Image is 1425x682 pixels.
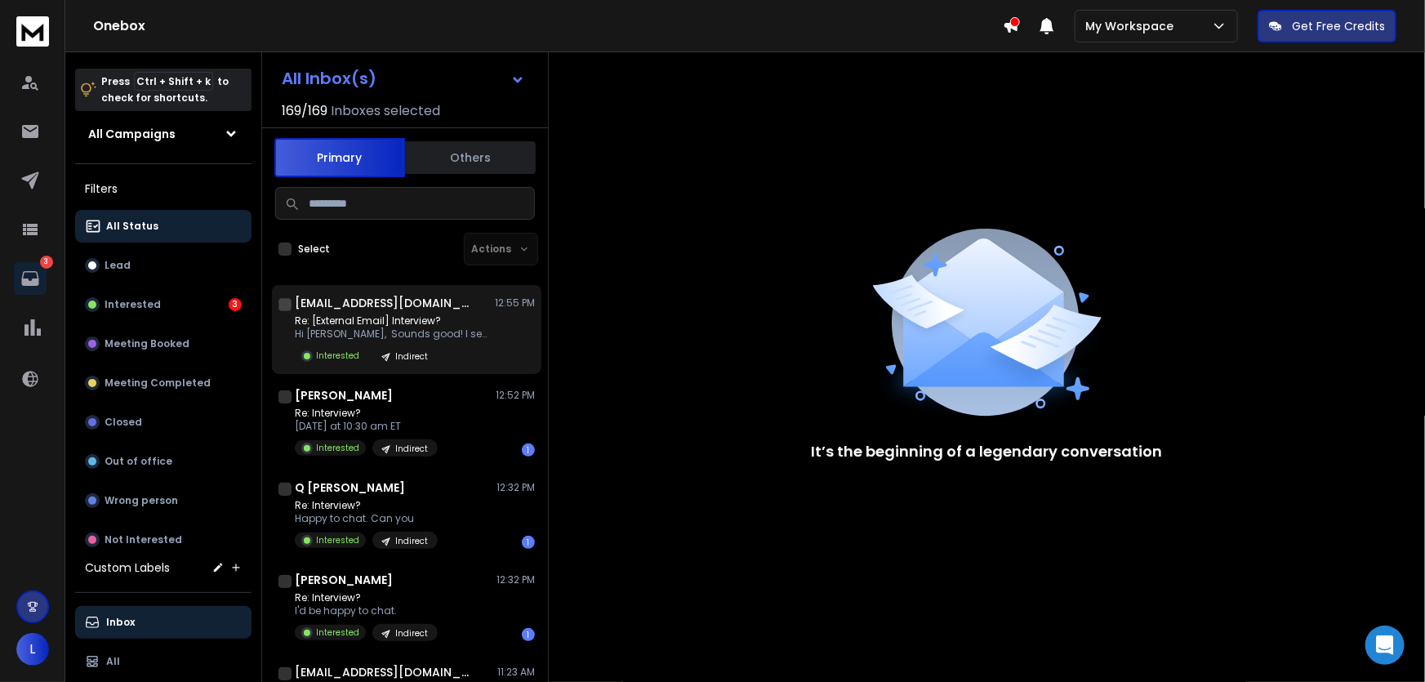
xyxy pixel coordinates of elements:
p: Re: [External Email] Interview? [295,314,491,328]
p: 12:52 PM [496,389,535,402]
button: All [75,645,252,678]
h1: All Campaigns [88,126,176,142]
p: Happy to chat. Can you [295,512,438,525]
button: Not Interested [75,524,252,556]
h1: All Inbox(s) [282,70,376,87]
div: 3 [229,298,242,311]
p: Re: Interview? [295,499,438,512]
div: 1 [522,536,535,549]
p: It’s the beginning of a legendary conversation [812,440,1163,463]
div: 1 [522,444,535,457]
p: Indirect [395,627,428,640]
button: Out of office [75,445,252,478]
h3: Custom Labels [85,559,170,576]
button: Primary [274,138,405,177]
div: Open Intercom Messenger [1365,626,1405,665]
p: Re: Interview? [295,407,438,420]
p: Meeting Booked [105,337,189,350]
h1: Q [PERSON_NAME] [295,479,405,496]
p: Interested [316,534,359,546]
p: All [106,655,120,668]
button: All Status [75,210,252,243]
button: Meeting Completed [75,367,252,399]
button: All Campaigns [75,118,252,150]
p: Hi [PERSON_NAME], Sounds good! I sent [295,328,491,341]
p: Interested [105,298,161,311]
button: Others [405,140,536,176]
h1: [PERSON_NAME] [295,572,393,588]
button: Lead [75,249,252,282]
p: I'd be happy to chat. [295,604,438,617]
p: Indirect [395,350,428,363]
p: Out of office [105,455,172,468]
p: Lead [105,259,131,272]
button: Closed [75,406,252,439]
span: Ctrl + Shift + k [134,72,213,91]
p: Interested [316,626,359,639]
button: Interested3 [75,288,252,321]
p: Closed [105,416,142,429]
p: 11:23 AM [497,666,535,679]
span: 169 / 169 [282,101,327,121]
button: Inbox [75,606,252,639]
p: 12:32 PM [497,573,535,586]
button: Wrong person [75,484,252,517]
button: Get Free Credits [1258,10,1396,42]
p: Inbox [106,616,135,629]
button: L [16,633,49,666]
p: Meeting Completed [105,377,211,390]
p: Press to check for shortcuts. [101,74,229,106]
label: Select [298,243,330,256]
button: All Inbox(s) [269,62,538,95]
h1: [EMAIL_ADDRESS][DOMAIN_NAME] [295,664,474,680]
p: [DATE] at 10:30 am ET [295,420,438,433]
h1: Onebox [93,16,1003,36]
p: Get Free Credits [1292,18,1385,34]
img: logo [16,16,49,47]
p: Indirect [395,443,428,455]
p: Interested [316,442,359,454]
p: 12:32 PM [497,481,535,494]
p: 3 [40,256,53,269]
button: Meeting Booked [75,328,252,360]
p: Interested [316,350,359,362]
p: All Status [106,220,158,233]
p: 12:55 PM [495,296,535,310]
h3: Inboxes selected [331,101,440,121]
p: Indirect [395,535,428,547]
p: Re: Interview? [295,591,438,604]
p: Wrong person [105,494,178,507]
a: 3 [14,262,47,295]
p: My Workspace [1085,18,1180,34]
h1: [EMAIL_ADDRESS][DOMAIN_NAME] [295,295,474,311]
div: 1 [522,628,535,641]
h1: [PERSON_NAME] [295,387,393,403]
h3: Filters [75,177,252,200]
p: Not Interested [105,533,182,546]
